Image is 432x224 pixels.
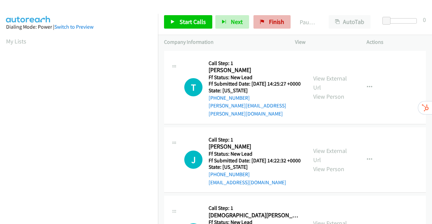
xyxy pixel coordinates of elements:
h5: State: [US_STATE] [209,164,301,170]
h5: Ff Status: New Lead [209,74,301,81]
a: Switch to Preview [54,24,93,30]
div: The call is yet to be attempted [184,78,202,96]
h2: [PERSON_NAME] [209,143,299,151]
a: [PHONE_NUMBER] [209,171,250,178]
div: Dialing Mode: Power | [6,23,152,31]
a: View Person [313,93,344,100]
p: Company Information [164,38,283,46]
h1: T [184,78,202,96]
button: Next [215,15,249,29]
span: Finish [269,18,284,26]
h5: Ff Submitted Date: [DATE] 14:22:32 +0000 [209,157,301,164]
a: [PHONE_NUMBER] [209,95,250,101]
a: View Person [313,165,344,173]
h1: J [184,151,202,169]
a: [EMAIL_ADDRESS][DOMAIN_NAME] [209,179,286,186]
a: [PERSON_NAME][EMAIL_ADDRESS][PERSON_NAME][DOMAIN_NAME] [209,102,286,117]
h5: Ff Submitted Date: [DATE] 14:25:27 +0000 [209,81,301,87]
div: Delay between calls (in seconds) [386,18,417,24]
a: View External Url [313,74,347,91]
a: Start Calls [164,15,212,29]
span: Next [231,18,243,26]
a: My Lists [6,37,26,45]
h5: Ff Status: New Lead [209,151,301,157]
span: Start Calls [180,18,206,26]
h5: Call Step: 1 [209,205,301,212]
p: Actions [367,38,426,46]
h2: [DEMOGRAPHIC_DATA][PERSON_NAME] [209,212,299,219]
p: View [295,38,354,46]
h5: Call Step: 1 [209,136,301,143]
a: View External Url [313,147,347,164]
h2: [PERSON_NAME] [209,66,299,74]
button: AutoTab [329,15,371,29]
a: Finish [253,15,291,29]
h5: Call Step: 1 [209,60,301,67]
h5: State: [US_STATE] [209,87,301,94]
div: The call is yet to be attempted [184,151,202,169]
div: 0 [423,15,426,24]
p: Paused [300,18,317,27]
